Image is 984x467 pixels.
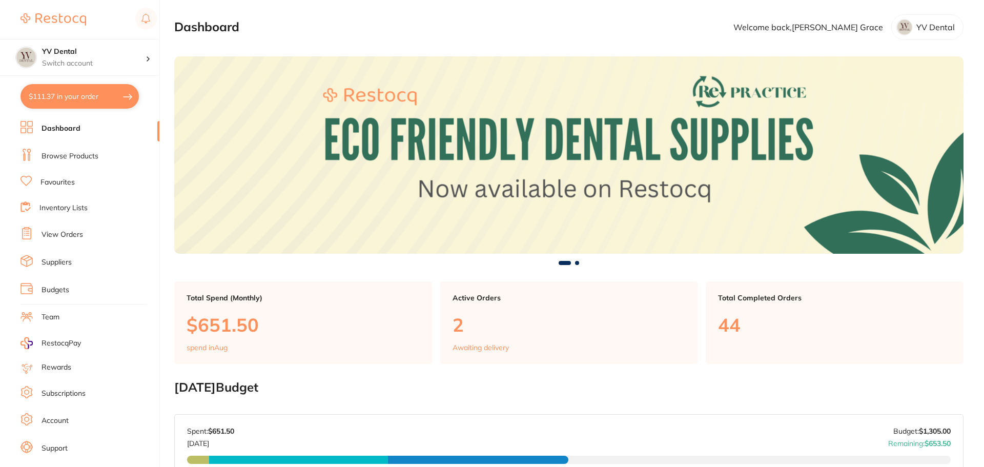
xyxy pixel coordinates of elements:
[20,13,86,26] img: Restocq Logo
[42,47,146,57] h4: YV Dental
[187,435,234,448] p: [DATE]
[42,285,69,295] a: Budgets
[20,8,86,31] a: Restocq Logo
[20,337,33,349] img: RestocqPay
[888,435,951,448] p: Remaining:
[42,312,59,322] a: Team
[42,58,146,69] p: Switch account
[440,281,698,364] a: Active Orders2Awaiting delivery
[174,380,963,395] h2: [DATE] Budget
[187,294,420,302] p: Total Spend (Monthly)
[42,124,80,134] a: Dashboard
[16,47,36,68] img: YV Dental
[42,338,81,349] span: RestocqPay
[42,151,98,161] a: Browse Products
[916,23,955,32] p: YV Dental
[893,427,951,435] p: Budget:
[42,443,68,454] a: Support
[896,19,913,35] img: YWR1b21wcQ
[718,314,951,335] p: 44
[453,343,509,352] p: Awaiting delivery
[174,281,432,364] a: Total Spend (Monthly)$651.50spend inAug
[453,314,686,335] p: 2
[20,84,139,109] button: $111.37 in your order
[42,230,83,240] a: View Orders
[42,257,72,268] a: Suppliers
[733,23,883,32] p: Welcome back, [PERSON_NAME] Grace
[187,427,234,435] p: Spent:
[20,337,81,349] a: RestocqPay
[187,343,228,352] p: spend in Aug
[187,314,420,335] p: $651.50
[925,439,951,448] strong: $653.50
[453,294,686,302] p: Active Orders
[39,203,88,213] a: Inventory Lists
[42,362,71,373] a: Rewards
[40,177,75,188] a: Favourites
[174,20,239,34] h2: Dashboard
[706,281,963,364] a: Total Completed Orders44
[208,427,234,436] strong: $651.50
[718,294,951,302] p: Total Completed Orders
[42,416,69,426] a: Account
[42,389,86,399] a: Subscriptions
[174,56,963,254] img: Dashboard
[919,427,951,436] strong: $1,305.00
